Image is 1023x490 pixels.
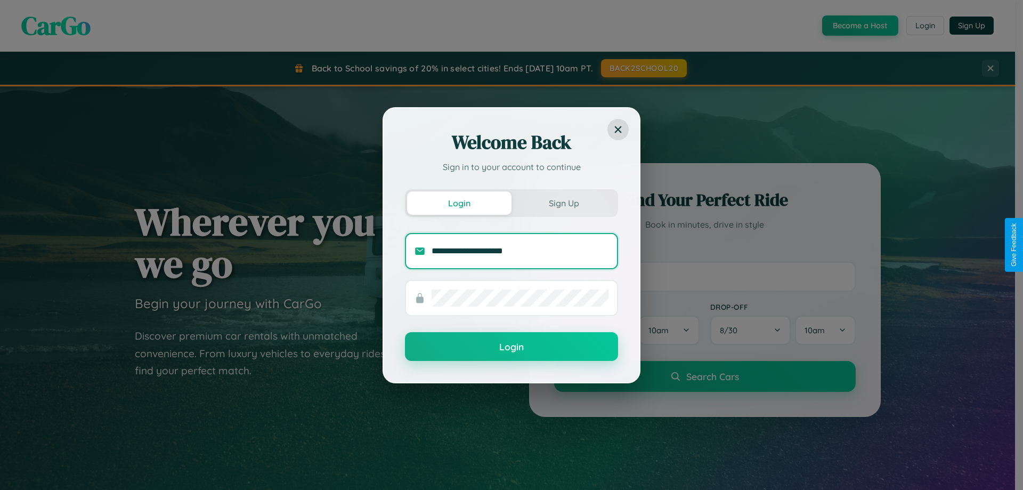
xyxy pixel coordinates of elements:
[1010,223,1018,267] div: Give Feedback
[405,332,618,361] button: Login
[405,160,618,173] p: Sign in to your account to continue
[405,130,618,155] h2: Welcome Back
[407,191,511,215] button: Login
[511,191,616,215] button: Sign Up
